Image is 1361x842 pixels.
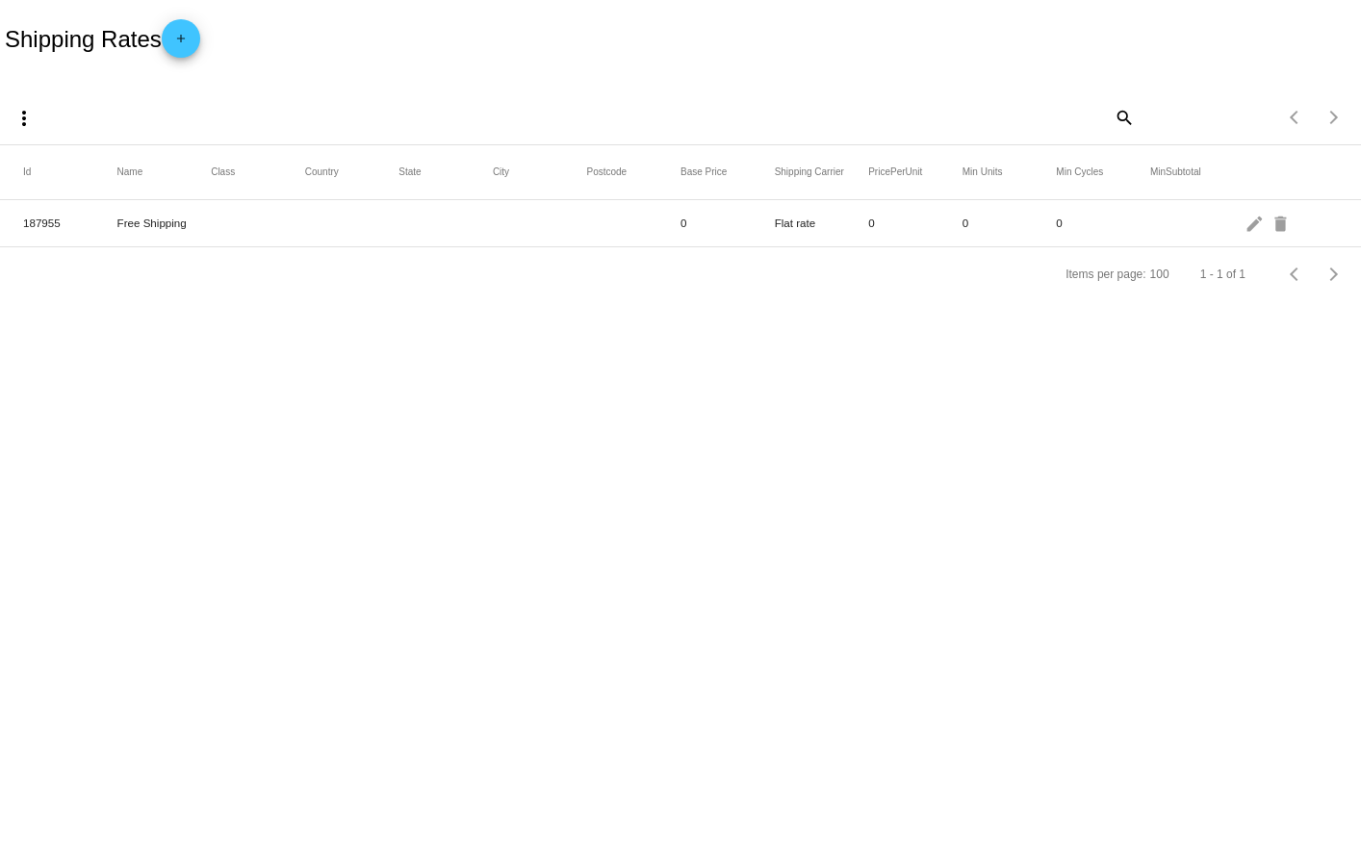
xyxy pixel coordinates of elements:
[398,166,421,178] button: Change sorting for State
[1066,268,1145,281] div: Items per page:
[1150,166,1201,178] button: Change sorting for MinSubtotal
[13,107,36,130] mat-icon: more_vert
[586,166,627,178] button: Change sorting for Postcode
[1315,98,1353,137] button: Next page
[680,166,727,178] button: Change sorting for BasePrice
[1056,166,1103,178] button: Change sorting for MinCycles
[23,166,31,178] button: Change sorting for Id
[305,166,339,178] button: Change sorting for Country
[1245,208,1268,238] mat-icon: edit
[1271,208,1294,238] mat-icon: delete
[211,166,235,178] button: Change sorting for Class
[117,212,212,234] mat-cell: Free Shipping
[1056,212,1150,234] mat-cell: 0
[1112,102,1135,132] mat-icon: search
[1200,268,1245,281] div: 1 - 1 of 1
[1150,268,1169,281] div: 100
[963,166,1003,178] button: Change sorting for MinUnits
[493,166,509,178] button: Change sorting for City
[680,212,775,234] mat-cell: 0
[169,32,193,55] mat-icon: add
[868,166,922,178] button: Change sorting for PricePerUnit
[23,212,117,234] mat-cell: 187955
[775,212,869,234] mat-cell: Flat rate
[117,166,143,178] button: Change sorting for Name
[1276,255,1315,293] button: Previous page
[1315,255,1353,293] button: Next page
[963,212,1057,234] mat-cell: 0
[868,212,963,234] mat-cell: 0
[1276,98,1315,137] button: Previous page
[775,166,844,178] button: Change sorting for ShippingCarrier
[5,19,200,58] h2: Shipping Rates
